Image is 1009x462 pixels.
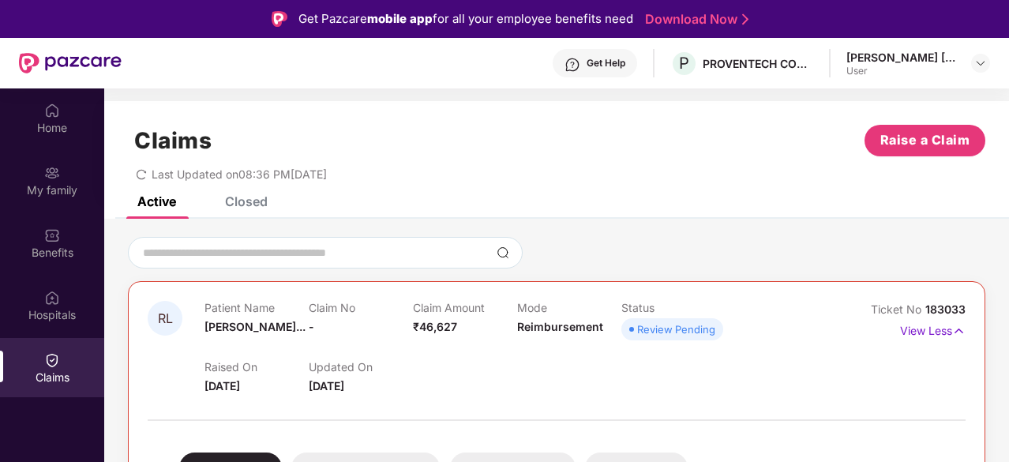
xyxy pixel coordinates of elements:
[517,301,621,314] p: Mode
[44,103,60,118] img: svg+xml;base64,PHN2ZyBpZD0iSG9tZSIgeG1sbnM9Imh0dHA6Ly93d3cudzMub3JnLzIwMDAvc3ZnIiB3aWR0aD0iMjAiIG...
[44,352,60,368] img: svg+xml;base64,PHN2ZyBpZD0iQ2xhaW0iIHhtbG5zPSJodHRwOi8vd3d3LnczLm9yZy8yMDAwL3N2ZyIgd2lkdGg9IjIwIi...
[703,56,813,71] div: PROVENTECH CONSULTING PRIVATE LIMITED
[742,11,748,28] img: Stroke
[587,57,625,69] div: Get Help
[621,301,726,314] p: Status
[413,301,517,314] p: Claim Amount
[204,379,240,393] span: [DATE]
[204,360,309,374] p: Raised On
[272,11,287,27] img: Logo
[158,312,173,325] span: RL
[925,302,966,316] span: 183033
[974,57,987,69] img: svg+xml;base64,PHN2ZyBpZD0iRHJvcGRvd24tMzJ4MzIiIHhtbG5zPSJodHRwOi8vd3d3LnczLm9yZy8yMDAwL3N2ZyIgd2...
[44,227,60,243] img: svg+xml;base64,PHN2ZyBpZD0iQmVuZWZpdHMiIHhtbG5zPSJodHRwOi8vd3d3LnczLm9yZy8yMDAwL3N2ZyIgd2lkdGg9Ij...
[204,320,306,333] span: [PERSON_NAME]...
[679,54,689,73] span: P
[846,50,957,65] div: [PERSON_NAME] [PERSON_NAME]
[137,193,176,209] div: Active
[309,320,314,333] span: -
[517,320,603,333] span: Reimbursement
[865,125,985,156] button: Raise a Claim
[204,301,309,314] p: Patient Name
[309,360,413,374] p: Updated On
[309,301,413,314] p: Claim No
[367,11,433,26] strong: mobile app
[497,246,509,259] img: svg+xml;base64,PHN2ZyBpZD0iU2VhcmNoLTMyeDMyIiB4bWxucz0iaHR0cDovL3d3dy53My5vcmcvMjAwMC9zdmciIHdpZH...
[565,57,580,73] img: svg+xml;base64,PHN2ZyBpZD0iSGVscC0zMngzMiIgeG1sbnM9Imh0dHA6Ly93d3cudzMub3JnLzIwMDAvc3ZnIiB3aWR0aD...
[645,11,744,28] a: Download Now
[846,65,957,77] div: User
[952,322,966,340] img: svg+xml;base64,PHN2ZyB4bWxucz0iaHR0cDovL3d3dy53My5vcmcvMjAwMC9zdmciIHdpZHRoPSIxNyIgaGVpZ2h0PSIxNy...
[413,320,457,333] span: ₹46,627
[871,302,925,316] span: Ticket No
[298,9,633,28] div: Get Pazcare for all your employee benefits need
[134,127,212,154] h1: Claims
[152,167,327,181] span: Last Updated on 08:36 PM[DATE]
[44,165,60,181] img: svg+xml;base64,PHN2ZyB3aWR0aD0iMjAiIGhlaWdodD0iMjAiIHZpZXdCb3g9IjAgMCAyMCAyMCIgZmlsbD0ibm9uZSIgeG...
[880,130,970,150] span: Raise a Claim
[900,318,966,340] p: View Less
[309,379,344,393] span: [DATE]
[44,290,60,306] img: svg+xml;base64,PHN2ZyBpZD0iSG9zcGl0YWxzIiB4bWxucz0iaHR0cDovL3d3dy53My5vcmcvMjAwMC9zdmciIHdpZHRoPS...
[19,53,122,73] img: New Pazcare Logo
[225,193,268,209] div: Closed
[136,167,147,181] span: redo
[637,321,715,337] div: Review Pending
